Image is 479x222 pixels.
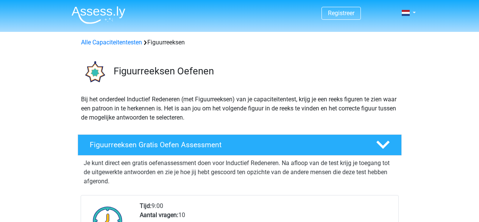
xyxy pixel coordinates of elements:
[72,6,125,24] img: Assessly
[75,134,405,156] a: Figuurreeksen Gratis Oefen Assessment
[140,202,151,209] b: Tijd:
[81,95,398,122] p: Bij het onderdeel Inductief Redeneren (met Figuurreeksen) van je capaciteitentest, krijg je een r...
[81,39,142,46] a: Alle Capaciteitentesten
[78,38,401,47] div: Figuurreeksen
[140,211,178,219] b: Aantal vragen:
[114,65,396,77] h3: Figuurreeksen Oefenen
[84,159,396,186] p: Je kunt direct een gratis oefenassessment doen voor Inductief Redeneren. Na afloop van de test kr...
[78,56,110,88] img: figuurreeksen
[90,140,364,149] h4: Figuurreeksen Gratis Oefen Assessment
[328,9,354,17] a: Registreer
